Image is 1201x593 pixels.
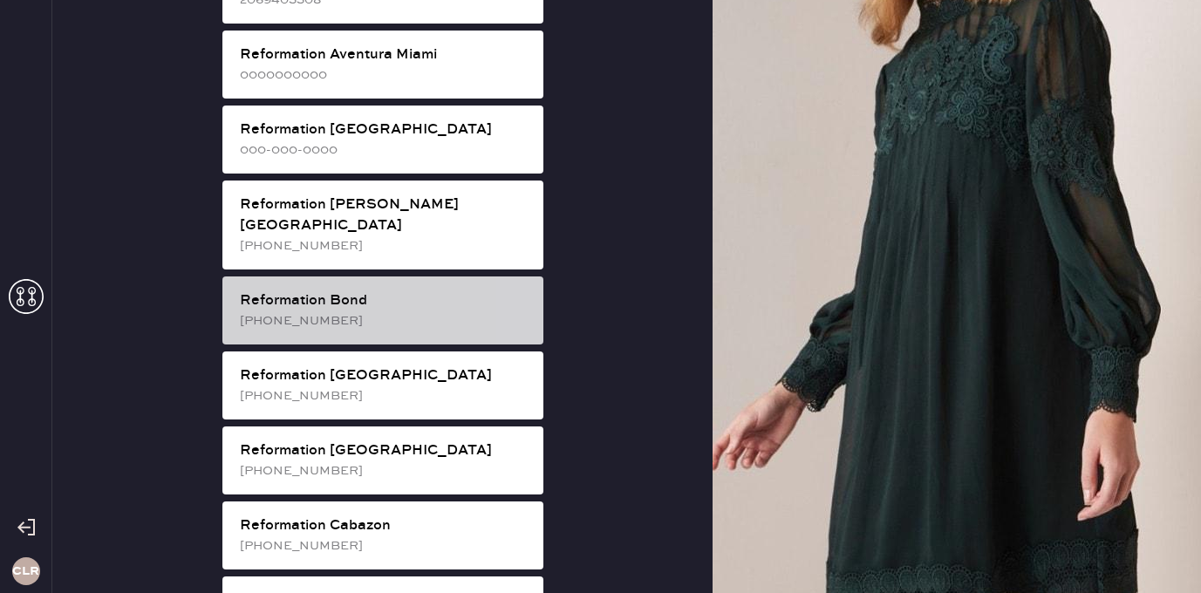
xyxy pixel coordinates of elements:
[240,440,529,461] div: Reformation [GEOGRAPHIC_DATA]
[240,236,529,256] div: [PHONE_NUMBER]
[240,515,529,536] div: Reformation Cabazon
[240,536,529,556] div: [PHONE_NUMBER]
[240,194,529,236] div: Reformation [PERSON_NAME][GEOGRAPHIC_DATA]
[240,365,529,386] div: Reformation [GEOGRAPHIC_DATA]
[1118,515,1193,590] iframe: Front Chat
[12,565,39,577] h3: CLR
[240,44,529,65] div: Reformation Aventura Miami
[240,65,529,85] div: 0000000000
[240,140,529,160] div: 000-000-0000
[240,461,529,481] div: [PHONE_NUMBER]
[240,119,529,140] div: Reformation [GEOGRAPHIC_DATA]
[240,386,529,406] div: [PHONE_NUMBER]
[240,311,529,331] div: [PHONE_NUMBER]
[240,290,529,311] div: Reformation Bond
